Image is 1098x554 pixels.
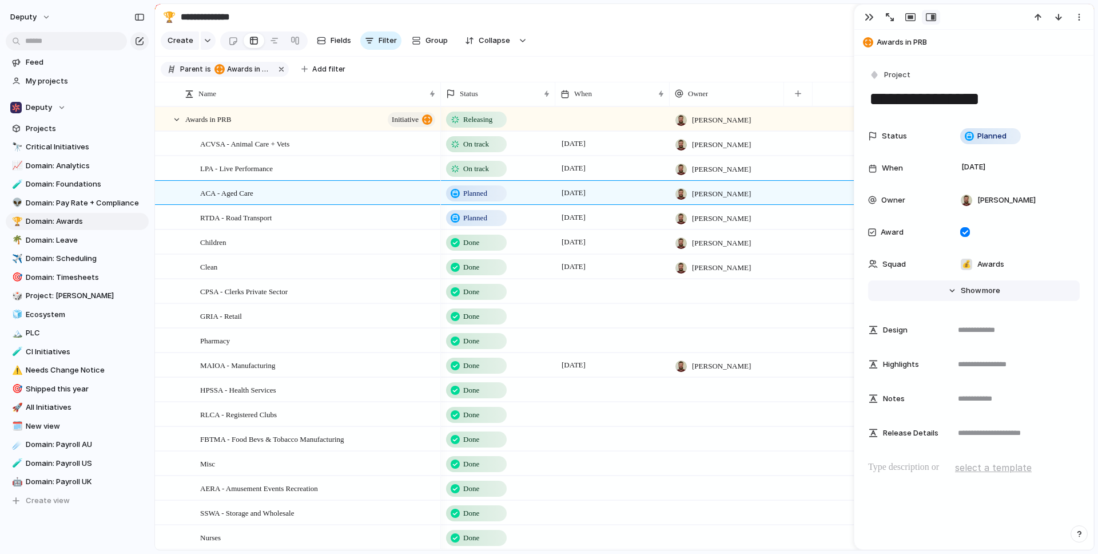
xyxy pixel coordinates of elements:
span: Domain: Payroll US [26,458,145,469]
span: Squad [882,259,906,270]
span: Create [168,35,193,46]
span: SSWA - Storage and Wholesale [200,506,294,519]
div: 🧪Domain: Payroll US [6,455,149,472]
span: Domain: Pay Rate + Compliance [26,197,145,209]
span: Award [881,227,904,238]
button: Fields [312,31,356,50]
span: Awards in PRB [877,37,1088,48]
a: ✈️Domain: Scheduling [6,250,149,267]
span: Done [463,286,479,298]
button: 🗓️ [10,421,22,432]
span: initiative [392,112,419,128]
span: [PERSON_NAME] [692,114,751,126]
button: 🤖 [10,476,22,488]
div: 👽 [12,196,20,209]
a: 🌴Domain: Leave [6,232,149,249]
div: ⚠️ [12,364,20,377]
a: 🚀All Initiatives [6,399,149,416]
span: Show [961,285,981,296]
span: Group [425,35,448,46]
span: Deputy [26,102,52,113]
span: On track [463,138,489,150]
div: 🔭 [12,141,20,154]
div: 📈 [12,159,20,172]
button: 🌴 [10,235,22,246]
a: 📈Domain: Analytics [6,157,149,175]
span: Project: [PERSON_NAME] [26,290,145,302]
span: select a template [955,461,1032,474]
span: Projects [26,123,145,134]
span: Owner [881,195,905,206]
a: 🗓️New view [6,418,149,435]
span: My projects [26,76,145,87]
span: [PERSON_NAME] [977,195,1036,206]
span: FBTMA - Food Bevs & Tobacco Manufacturing [200,432,344,445]
span: ACA - Aged Care [200,186,253,199]
div: 🎯 [12,382,20,395]
button: Deputy [6,99,149,116]
span: Done [463,360,479,371]
span: is [205,64,211,74]
span: [DATE] [559,260,588,274]
button: 🏆 [160,8,178,26]
span: Misc [200,457,215,470]
span: [PERSON_NAME] [692,139,751,151]
button: Showmore [868,280,1080,301]
span: Done [463,483,479,494]
button: ✈️ [10,253,22,264]
span: Design [883,325,908,336]
span: Add filter [312,64,345,74]
span: Releasing [463,114,492,125]
div: 🧊 [12,308,20,321]
a: My projects [6,73,149,90]
span: Domain: Awards [26,216,145,227]
button: initiative [388,112,435,127]
span: On track [463,163,489,175]
span: Project [884,69,910,81]
a: 🎯Shipped this year [6,381,149,398]
span: Filter [379,35,397,46]
a: 🏔️PLC [6,325,149,342]
span: [DATE] [559,186,588,200]
span: RTDA - Road Transport [200,211,272,224]
span: Domain: Leave [26,235,145,246]
div: ☄️Domain: Payroll AU [6,436,149,453]
span: Done [463,458,479,470]
button: Group [406,31,453,50]
button: Collapse [458,31,516,50]
span: Done [463,508,479,519]
span: Shipped this year [26,383,145,395]
span: [PERSON_NAME] [692,164,751,175]
button: deputy [5,8,57,26]
button: 👽 [10,197,22,209]
span: [DATE] [559,358,588,372]
span: Notes [883,393,905,405]
button: 🧊 [10,309,22,320]
span: [DATE] [559,161,588,175]
span: HPSSA - Health Services [200,383,276,396]
span: Ecosystem [26,309,145,320]
span: Fields [331,35,351,46]
button: Create view [6,492,149,509]
button: 🎯 [10,272,22,283]
div: 🏆Domain: Awards [6,213,149,230]
button: 🎯 [10,383,22,395]
div: 🎯 [12,271,20,284]
span: Domain: Payroll AU [26,439,145,450]
span: RLCA - Registered Clubs [200,407,277,421]
div: 🧪 [12,178,20,191]
span: Done [463,385,479,396]
span: All Initiatives [26,402,145,413]
span: CPSA - Clerks Private Sector [200,284,288,298]
span: Domain: Timesheets [26,272,145,283]
a: 🧪CI Initiatives [6,343,149,361]
div: 🎯Domain: Timesheets [6,269,149,286]
a: 🔭Critical Initiatives [6,138,149,156]
span: more [982,285,1000,296]
div: 🎲Project: [PERSON_NAME] [6,287,149,304]
span: [DATE] [559,211,588,224]
a: 🧪Domain: Foundations [6,176,149,193]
